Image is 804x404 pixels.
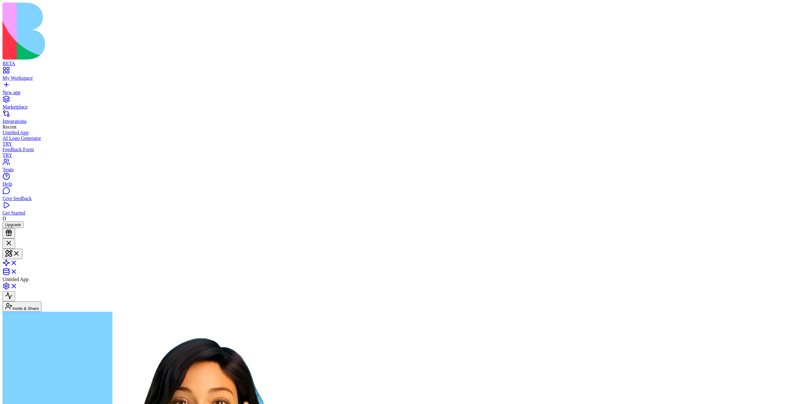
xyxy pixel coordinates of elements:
[3,119,801,124] div: Integrations
[3,124,16,130] span: Recent
[3,161,801,173] a: Team
[3,55,801,66] a: BETA
[3,301,41,312] button: Invite & Share
[3,136,801,141] div: AI Logo Generator
[3,61,801,66] div: BETA
[3,75,801,81] div: My Workspace
[3,152,801,158] div: TRY
[3,190,801,201] a: Give feedback
[3,181,801,187] div: Help
[3,205,801,216] a: Get Started
[3,113,801,124] a: Integrations
[3,3,255,60] img: logo
[3,84,801,95] a: New app
[3,196,801,201] div: Give feedback
[3,147,801,152] div: Feedback Form
[3,104,801,110] div: Marketplace
[3,98,801,110] a: Marketplace
[3,176,801,187] a: Help
[3,277,29,282] span: Untitled App
[3,216,6,221] span: D
[3,147,801,158] a: Feedback FormTRY
[3,130,801,136] a: Untitled App
[3,90,801,95] div: New app
[3,70,801,81] a: My Workspace
[3,167,801,173] div: Team
[3,141,801,147] div: TRY
[3,221,24,228] button: Upgrade
[3,210,801,216] div: Get Started
[3,136,801,147] a: AI Logo GeneratorTRY
[3,222,24,227] a: Upgrade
